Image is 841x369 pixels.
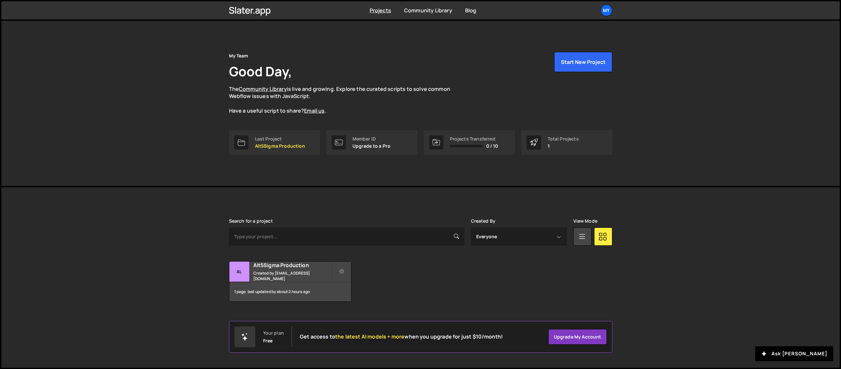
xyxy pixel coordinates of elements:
a: Upgrade my account [548,329,607,345]
a: Email us [304,107,325,114]
p: Alt5Sigma Production [255,143,305,149]
button: Start New Project [554,52,612,72]
div: Al [229,262,250,282]
label: Search for a project [229,218,273,224]
h1: Good Day, [229,62,292,80]
span: the latest AI models + more [335,333,404,340]
p: Upgrade to a Pro [352,143,391,149]
div: Total Projects [548,136,579,141]
span: 0 / 10 [486,143,498,149]
div: Member ID [352,136,391,141]
div: Free [263,338,273,343]
p: The is live and growing. Explore the curated scripts to solve common Webflow issues with JavaScri... [229,85,463,115]
div: Projects Transferred [450,136,498,141]
div: Your plan [263,330,284,336]
a: Al Alt5Sigma Production Created by [EMAIL_ADDRESS][DOMAIN_NAME] 1 page, last updated by about 2 h... [229,261,351,302]
div: My Team [229,52,248,60]
a: Projects [370,7,391,14]
button: Ask [PERSON_NAME] [755,346,833,361]
label: Created By [471,218,496,224]
div: Last Project [255,136,305,141]
div: 1 page, last updated by about 2 hours ago [229,282,351,301]
a: My [601,5,612,16]
a: Blog [465,7,477,14]
small: Created by [EMAIL_ADDRESS][DOMAIN_NAME] [253,270,332,281]
a: Community Library [239,85,287,92]
p: 1 [548,143,579,149]
a: Last Project Alt5Sigma Production [229,130,320,155]
input: Type your project... [229,228,465,246]
h2: Alt5Sigma Production [253,262,332,269]
h2: Get access to when you upgrade for just $10/month! [300,334,503,340]
a: Community Library [404,7,452,14]
label: View Mode [573,218,597,224]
